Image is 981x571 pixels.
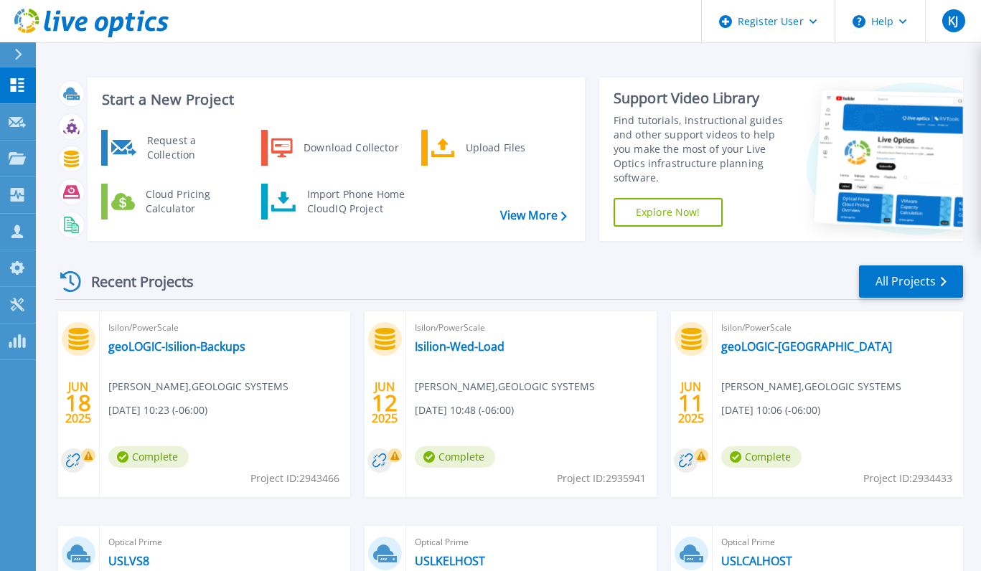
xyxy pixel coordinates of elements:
[108,446,189,468] span: Complete
[415,339,504,354] a: Isilion-Wed-Load
[415,379,595,395] span: [PERSON_NAME] , GEOLOGIC SYSTEMS
[108,339,245,354] a: geoLOGIC-Isilion-Backups
[677,377,705,429] div: JUN 2025
[678,397,704,409] span: 11
[948,15,958,27] span: KJ
[421,130,568,166] a: Upload Files
[721,339,892,354] a: geoLOGIC-[GEOGRAPHIC_DATA]
[55,264,213,299] div: Recent Projects
[415,402,514,418] span: [DATE] 10:48 (-06:00)
[371,377,398,429] div: JUN 2025
[102,92,566,108] h3: Start a New Project
[721,320,954,336] span: Isilon/PowerScale
[721,554,792,568] a: USLCALHOST
[300,187,412,216] div: Import Phone Home CloudIQ Project
[415,554,485,568] a: USLKELHOST
[721,402,820,418] span: [DATE] 10:06 (-06:00)
[101,184,248,220] a: Cloud Pricing Calculator
[65,397,91,409] span: 18
[261,130,408,166] a: Download Collector
[500,209,567,222] a: View More
[863,471,952,486] span: Project ID: 2934433
[140,133,245,162] div: Request a Collection
[721,534,954,550] span: Optical Prime
[614,198,723,227] a: Explore Now!
[108,554,149,568] a: USLVS8
[459,133,565,162] div: Upload Files
[372,397,398,409] span: 12
[859,265,963,298] a: All Projects
[415,534,648,550] span: Optical Prime
[250,471,339,486] span: Project ID: 2943466
[101,130,248,166] a: Request a Collection
[614,113,794,185] div: Find tutorials, instructional guides and other support videos to help you make the most of your L...
[721,446,802,468] span: Complete
[557,471,646,486] span: Project ID: 2935941
[415,320,648,336] span: Isilon/PowerScale
[415,446,495,468] span: Complete
[65,377,92,429] div: JUN 2025
[108,402,207,418] span: [DATE] 10:23 (-06:00)
[614,89,794,108] div: Support Video Library
[721,379,901,395] span: [PERSON_NAME] , GEOLOGIC SYSTEMS
[296,133,405,162] div: Download Collector
[108,320,342,336] span: Isilon/PowerScale
[139,187,245,216] div: Cloud Pricing Calculator
[108,534,342,550] span: Optical Prime
[108,379,288,395] span: [PERSON_NAME] , GEOLOGIC SYSTEMS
